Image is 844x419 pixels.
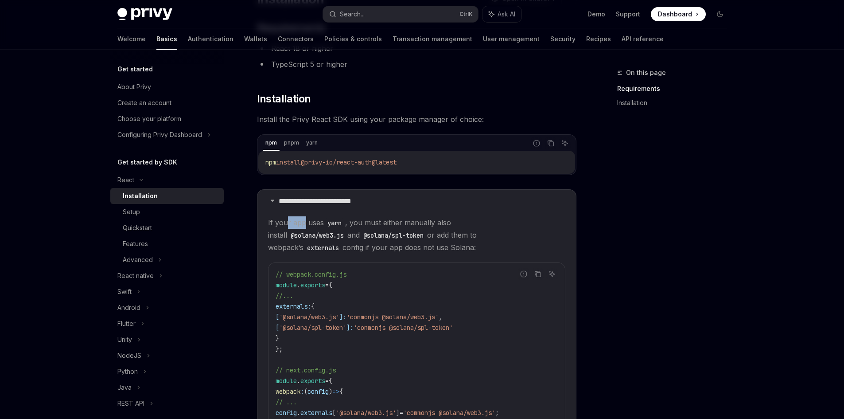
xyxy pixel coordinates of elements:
[340,9,365,20] div: Search...
[329,281,332,289] span: {
[276,345,283,353] span: };
[301,158,397,166] span: @privy-io/react-auth@latest
[532,268,544,280] button: Copy the contents from the code block
[332,409,336,417] span: [
[117,157,177,168] h5: Get started by SDK
[324,28,382,50] a: Policies & controls
[257,58,576,70] li: TypeScript 5 or higher
[278,28,314,50] a: Connectors
[651,7,706,21] a: Dashboard
[110,236,224,252] a: Features
[439,313,442,321] span: ,
[300,281,325,289] span: exports
[297,377,300,385] span: .
[323,6,478,22] button: Search...CtrlK
[265,158,276,166] span: npm
[403,409,495,417] span: 'commonjs @solana/web3.js'
[324,218,345,228] code: yarn
[276,409,297,417] span: config
[110,95,224,111] a: Create an account
[117,129,202,140] div: Configuring Privy Dashboard
[297,409,300,417] span: .
[311,302,315,310] span: {
[307,388,329,396] span: config
[658,10,692,19] span: Dashboard
[545,137,556,149] button: Copy the contents from the code block
[531,137,542,149] button: Report incorrect code
[329,388,332,396] span: )
[276,398,297,406] span: // ...
[400,409,403,417] span: =
[559,137,571,149] button: Ask AI
[303,137,320,148] div: yarn
[276,388,300,396] span: webpack
[360,231,427,240] code: @solana/spl-token
[276,324,279,332] span: [
[123,207,140,217] div: Setup
[257,92,311,106] span: Installation
[276,377,297,385] span: module
[346,313,439,321] span: 'commonjs @solana/web3.js'
[244,28,267,50] a: Wallets
[396,409,400,417] span: ]
[303,243,342,253] code: externals
[276,302,311,310] span: externals:
[117,382,132,393] div: Java
[117,82,151,92] div: About Privy
[263,137,280,148] div: npm
[713,7,727,21] button: Toggle dark mode
[123,255,153,265] div: Advanced
[276,292,293,300] span: //...
[279,324,346,332] span: '@solana/spl-token'
[587,10,605,19] a: Demo
[279,313,339,321] span: '@solana/web3.js'
[276,334,279,342] span: }
[616,10,640,19] a: Support
[300,409,332,417] span: externals
[546,268,558,280] button: Ask AI
[123,239,148,249] div: Features
[300,388,304,396] span: :
[117,350,141,361] div: NodeJS
[117,175,134,185] div: React
[117,98,171,108] div: Create an account
[117,366,138,377] div: Python
[336,409,396,417] span: '@solana/web3.js'
[117,318,136,329] div: Flutter
[156,28,177,50] a: Basics
[123,191,158,201] div: Installation
[287,231,347,240] code: @solana/web3.js
[459,11,473,18] span: Ctrl K
[329,377,332,385] span: {
[339,388,343,396] span: {
[117,334,132,345] div: Unity
[276,158,301,166] span: install
[117,8,172,20] img: dark logo
[276,281,297,289] span: module
[498,10,515,19] span: Ask AI
[110,111,224,127] a: Choose your platform
[117,114,181,124] div: Choose your platform
[325,281,329,289] span: =
[268,216,565,254] span: If your app uses , you must either manually also install and or add them to webpack’s config if y...
[617,82,734,96] a: Requirements
[297,281,300,289] span: .
[117,270,154,281] div: React native
[276,313,279,321] span: [
[354,324,453,332] span: 'commonjs @solana/spl-token'
[110,188,224,204] a: Installation
[617,96,734,110] a: Installation
[325,377,329,385] span: =
[117,302,140,313] div: Android
[393,28,472,50] a: Transaction management
[495,409,499,417] span: ;
[483,28,540,50] a: User management
[117,398,144,409] div: REST API
[550,28,576,50] a: Security
[188,28,233,50] a: Authentication
[110,79,224,95] a: About Privy
[276,366,336,374] span: // next.config.js
[123,223,152,233] div: Quickstart
[626,67,666,78] span: On this page
[622,28,664,50] a: API reference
